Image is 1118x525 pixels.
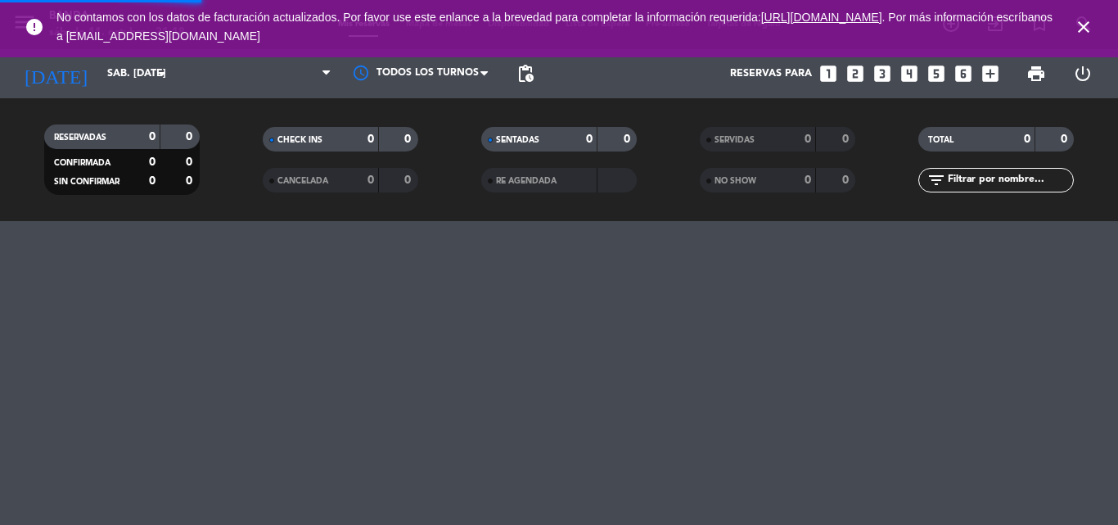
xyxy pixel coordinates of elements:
[404,174,414,186] strong: 0
[872,63,893,84] i: looks_3
[54,178,119,186] span: SIN CONFIRMAR
[496,177,557,185] span: RE AGENDADA
[277,136,322,144] span: CHECK INS
[516,64,535,84] span: pending_actions
[1061,134,1071,145] strong: 0
[1024,134,1030,145] strong: 0
[928,136,953,144] span: TOTAL
[54,134,106,142] span: RESERVADAS
[186,175,196,187] strong: 0
[899,63,920,84] i: looks_4
[1026,64,1046,84] span: print
[25,17,44,37] i: error
[1073,64,1093,84] i: power_settings_new
[152,64,172,84] i: arrow_drop_down
[761,11,882,24] a: [URL][DOMAIN_NAME]
[149,156,156,168] strong: 0
[624,134,633,145] strong: 0
[805,134,811,145] strong: 0
[805,174,811,186] strong: 0
[56,11,1053,43] span: No contamos con los datos de facturación actualizados. Por favor use este enlance a la brevedad p...
[845,63,866,84] i: looks_two
[56,11,1053,43] a: . Por más información escríbanos a [EMAIL_ADDRESS][DOMAIN_NAME]
[842,174,852,186] strong: 0
[715,136,755,144] span: SERVIDAS
[149,131,156,143] strong: 0
[730,68,812,79] span: Reservas para
[404,134,414,145] strong: 0
[186,131,196,143] strong: 0
[586,134,593,145] strong: 0
[980,63,1001,84] i: add_box
[1074,17,1093,37] i: close
[1059,49,1106,98] div: LOG OUT
[818,63,839,84] i: looks_one
[926,170,946,190] i: filter_list
[953,63,974,84] i: looks_6
[186,156,196,168] strong: 0
[12,56,99,92] i: [DATE]
[149,175,156,187] strong: 0
[367,174,374,186] strong: 0
[367,134,374,145] strong: 0
[715,177,756,185] span: NO SHOW
[946,171,1073,189] input: Filtrar por nombre...
[842,134,852,145] strong: 0
[277,177,328,185] span: CANCELADA
[496,136,539,144] span: SENTADAS
[54,159,110,167] span: CONFIRMADA
[926,63,947,84] i: looks_5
